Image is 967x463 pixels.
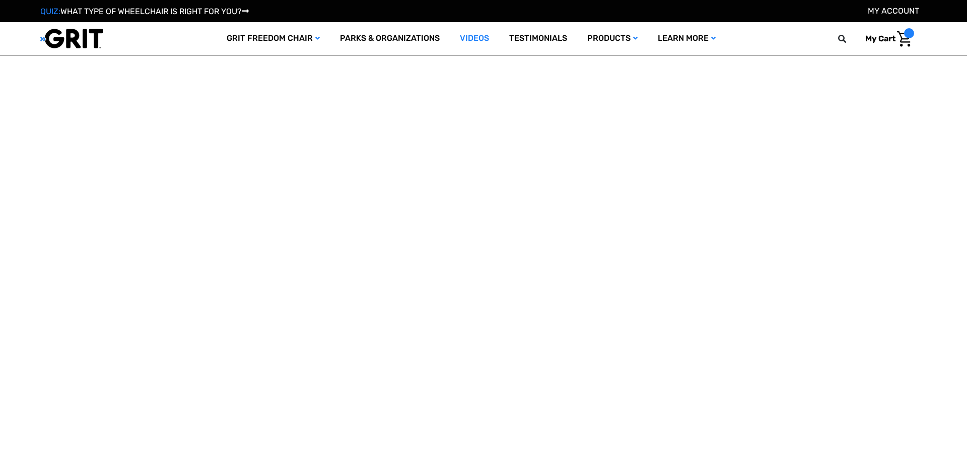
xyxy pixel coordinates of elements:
a: Products [577,22,648,55]
span: QUIZ: [40,7,60,16]
input: Search [843,28,858,49]
a: Testimonials [499,22,577,55]
a: Videos [450,22,499,55]
a: Parks & Organizations [330,22,450,55]
span: My Cart [865,34,895,43]
a: Account [868,6,919,16]
img: Cart [897,31,912,47]
a: Cart with 0 items [858,28,914,49]
a: Learn More [648,22,726,55]
a: QUIZ:WHAT TYPE OF WHEELCHAIR IS RIGHT FOR YOU? [40,7,249,16]
img: GRIT All-Terrain Wheelchair and Mobility Equipment [40,28,103,49]
a: GRIT Freedom Chair [217,22,330,55]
